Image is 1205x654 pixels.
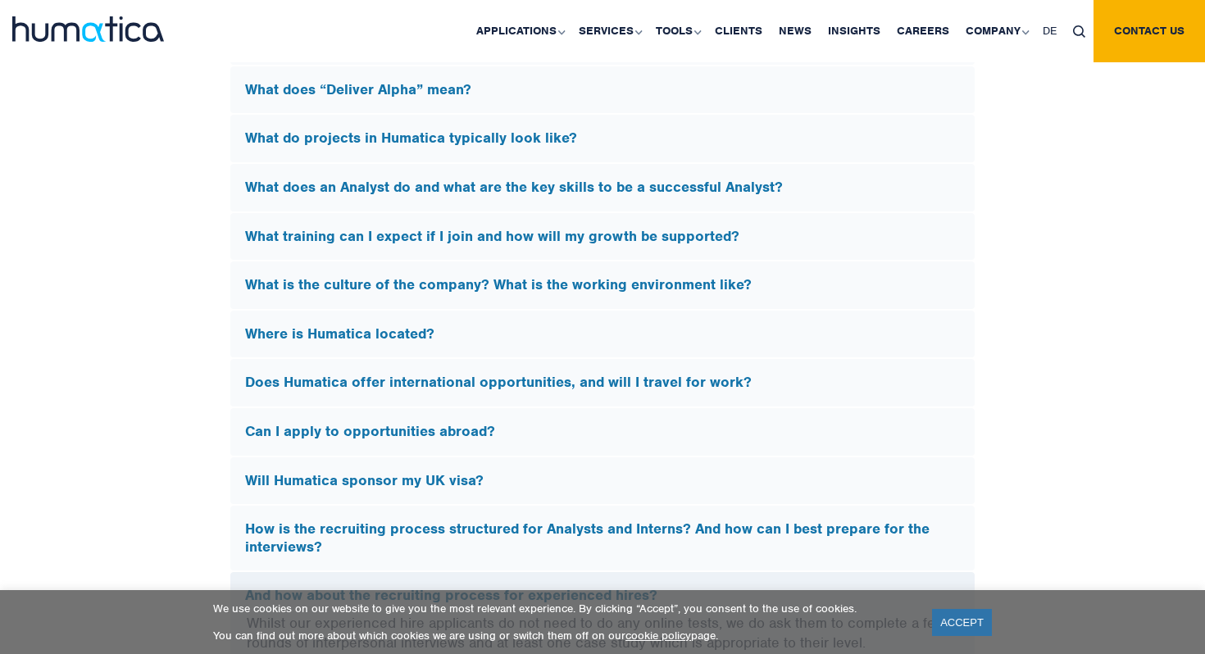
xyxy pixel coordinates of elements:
h5: Will Humatica sponsor my UK visa? [245,472,960,490]
h5: How is the recruiting process structured for Analysts and Interns? And how can I best prepare for... [245,520,960,556]
h5: What is the culture of the company? What is the working environment like? [245,276,960,294]
span: DE [1043,24,1057,38]
h5: What training can I expect if I join and how will my growth be supported? [245,228,960,246]
h5: Where is Humatica located? [245,325,960,343]
h5: What does an Analyst do and what are the key skills to be a successful Analyst? [245,179,960,197]
h5: Does Humatica offer international opportunities, and will I travel for work? [245,374,960,392]
h5: What do projects in Humatica typically look like? [245,129,960,148]
a: cookie policy [625,629,691,643]
p: We use cookies on our website to give you the most relevant experience. By clicking “Accept”, you... [213,602,912,615]
a: ACCEPT [932,609,992,636]
img: logo [12,16,164,42]
p: You can find out more about which cookies we are using or switch them off on our page. [213,629,912,643]
h5: And how about the recruiting process for experienced hires? [245,587,960,605]
h5: Can I apply to opportunities abroad? [245,423,960,441]
img: search_icon [1073,25,1085,38]
h5: What does “Deliver Alpha” mean? [245,81,960,99]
